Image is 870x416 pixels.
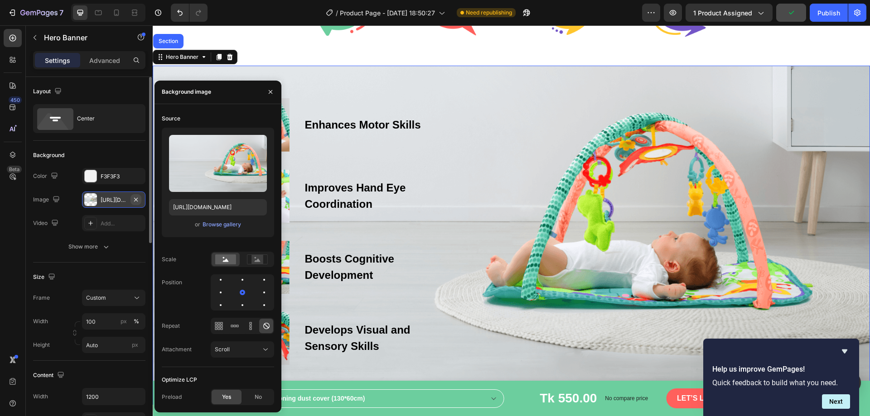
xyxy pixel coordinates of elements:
[712,346,850,409] div: Help us improve GemPages!
[686,4,773,22] button: 1 product assigned
[839,346,850,357] button: Hide survey
[255,393,262,401] span: No
[386,363,445,383] div: Tk 550.00
[87,144,137,197] img: Alt Image
[4,4,68,22] button: 7
[33,341,50,349] label: Height
[152,225,275,258] p: Boosts Cognitive Development
[33,170,60,182] div: Color
[101,172,143,181] div: F3F3F3
[11,28,48,36] div: Hero Banner
[162,393,182,401] div: Preload
[817,8,840,18] div: Publish
[466,9,512,17] span: Need republishing
[87,287,137,339] img: Alt Image
[33,294,50,302] label: Frame
[68,242,111,251] div: Show more
[202,220,242,229] button: Browse gallery
[336,8,338,18] span: /
[33,317,48,325] label: Width
[45,56,70,65] p: Settings
[33,86,63,98] div: Layout
[211,341,274,358] button: Scroll
[171,4,208,22] div: Undo/Redo
[7,166,22,173] div: Beta
[77,108,132,129] div: Center
[33,151,64,159] div: Background
[162,322,180,330] div: Repeat
[162,88,211,96] div: Background image
[33,239,145,255] button: Show more
[340,8,435,18] span: Product Page - [DATE] 18:50:27
[44,32,121,43] p: Hero Banner
[810,4,848,22] button: Publish
[524,368,589,377] div: Let’s lay & play
[195,219,200,230] span: or
[33,271,57,283] div: Size
[59,7,63,18] p: 7
[215,346,230,353] span: Scroll
[87,73,137,126] img: Alt Image
[162,345,192,354] div: Attachment
[693,8,752,18] span: 1 product assigned
[33,392,48,401] div: Width
[82,290,145,306] button: Custom
[82,337,145,353] input: px
[162,115,180,123] div: Source
[452,370,495,376] p: No compare price
[86,294,106,302] span: Custom
[82,388,145,405] input: Auto
[101,220,143,228] div: Add...
[712,378,850,387] p: Quick feedback to build what you need.
[162,376,197,384] div: Optimize LCP
[33,369,66,382] div: Content
[162,278,182,287] div: Position
[87,215,137,268] img: Alt Image
[203,220,241,229] div: Browse gallery
[33,217,60,230] div: Video
[153,25,870,416] iframe: Design area
[4,13,27,19] div: Section
[132,341,138,348] span: px
[131,316,142,327] button: px
[9,96,22,104] div: 450
[169,135,267,192] img: preview-image
[82,313,145,330] input: px%
[121,317,127,325] div: px
[89,56,120,65] p: Advanced
[152,296,275,329] p: Develops Visual and Sensory Skills
[712,364,850,375] h2: Help us improve GemPages!
[101,196,127,204] div: [URL][DOMAIN_NAME]
[152,154,275,187] p: Improves Hand Eye Coordination
[134,317,139,325] div: %
[162,255,176,263] div: Scale
[222,393,231,401] span: Yes
[118,316,129,327] button: %
[822,394,850,409] button: Next question
[513,363,610,383] button: Let’s lay & play
[169,199,267,215] input: https://example.com/image.jpg
[152,91,268,108] p: Enhances Motor Skills
[33,194,62,206] div: Image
